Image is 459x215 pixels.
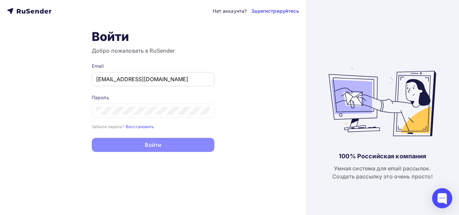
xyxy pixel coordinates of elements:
input: Укажите свой email [96,75,210,83]
div: 100% Российская компания [339,152,426,160]
div: Нет аккаунта? [213,8,247,14]
div: Пароль [92,94,214,101]
small: Забыли пароль? [92,124,124,129]
h3: Добро пожаловать в RuSender [92,47,214,55]
a: Восстановить [126,123,154,129]
h1: Войти [92,29,214,44]
div: Email [92,63,214,69]
button: Войти [92,138,214,152]
div: Умная система для email рассылок. Создать рассылку это очень просто! [332,164,433,180]
a: Зарегистрируйтесь [251,8,299,14]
